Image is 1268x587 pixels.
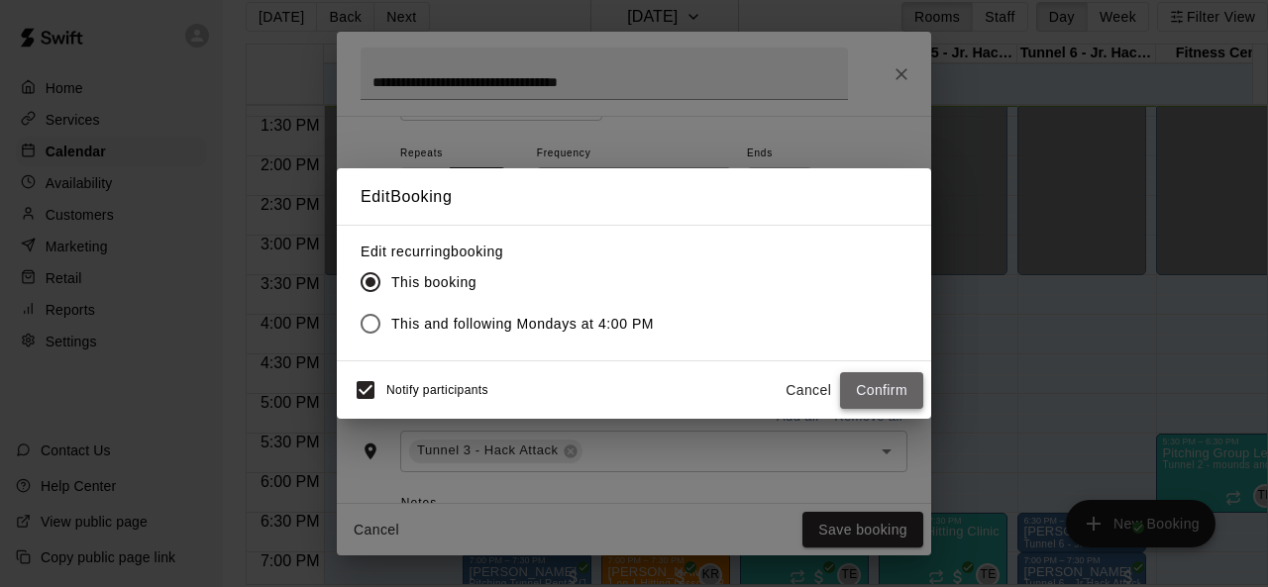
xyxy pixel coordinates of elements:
button: Confirm [840,372,923,409]
label: Edit recurring booking [361,242,670,261]
span: This and following Mondays at 4:00 PM [391,314,654,335]
button: Cancel [777,372,840,409]
span: Notify participants [386,384,488,398]
h2: Edit Booking [337,168,931,226]
span: This booking [391,272,476,293]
